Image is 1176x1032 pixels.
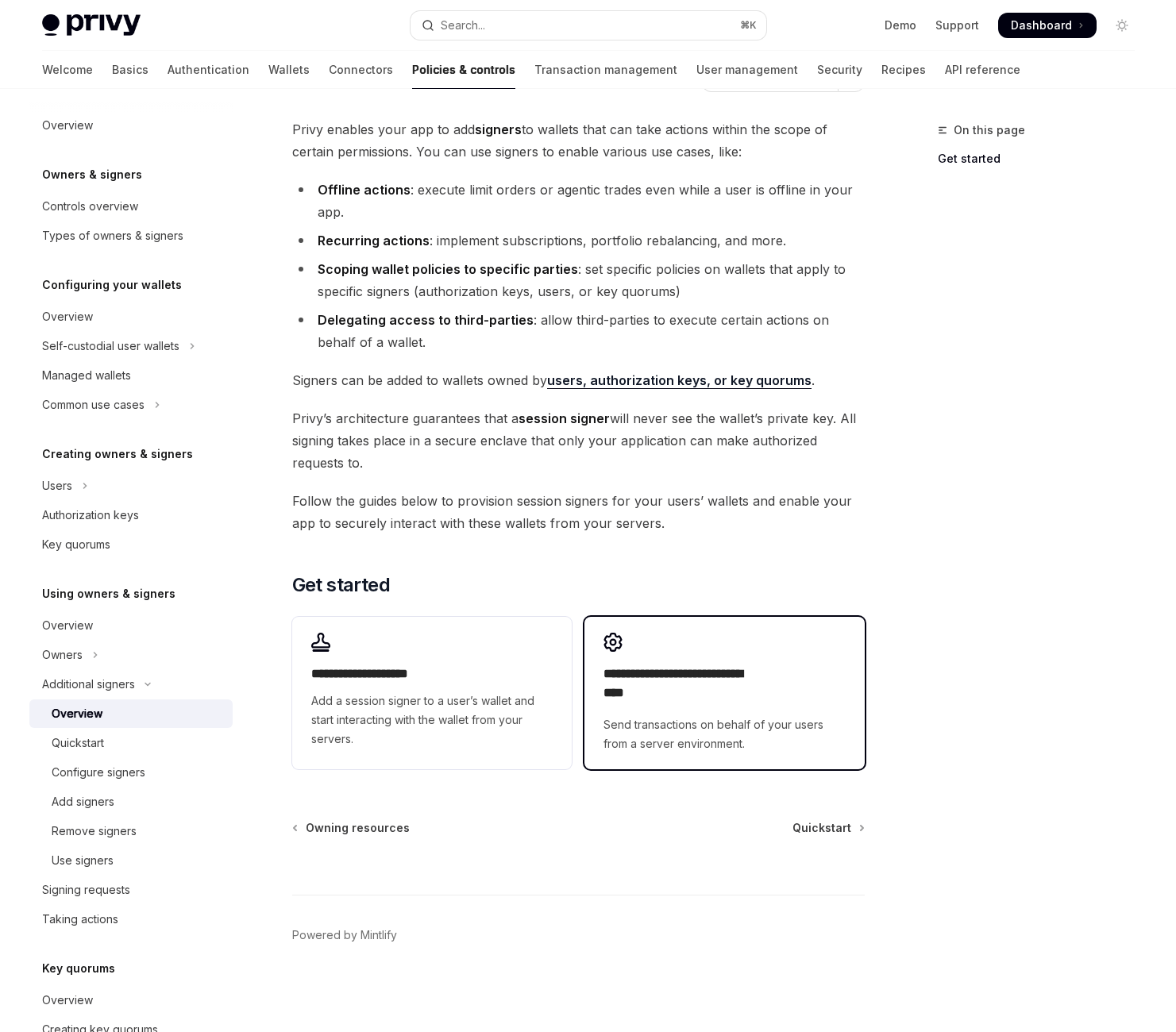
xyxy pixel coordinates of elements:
[998,13,1097,38] a: Dashboard
[740,19,757,32] span: ⌘ K
[792,820,863,836] a: Quickstart
[292,118,865,163] span: Privy enables your app to add to wallets that can take actions within the scope of certain permis...
[519,410,610,426] strong: session signer
[696,51,798,89] a: User management
[885,17,916,33] a: Demo
[42,366,131,385] div: Managed wallets
[29,111,233,140] a: Overview
[29,758,233,787] a: Configure signers
[42,476,72,495] div: Users
[534,51,677,89] a: Transaction management
[318,233,430,248] strong: Recurring actions
[29,641,233,669] button: Toggle Owners section
[42,307,93,326] div: Overview
[42,645,83,664] div: Owners
[42,616,93,635] div: Overview
[29,302,233,331] a: Overview
[292,229,865,252] li: : implement subscriptions, portfolio rebalancing, and more.
[52,704,102,723] div: Overview
[29,699,233,728] a: Overview
[52,822,137,841] div: Remove signers
[268,51,310,89] a: Wallets
[42,51,93,89] a: Welcome
[29,876,233,904] a: Signing requests
[52,763,145,782] div: Configure signers
[411,11,766,40] button: Open search
[29,611,233,640] a: Overview
[547,372,812,389] a: users, authorization keys, or key quorums
[318,312,534,328] strong: Delegating access to third-parties
[292,179,865,223] li: : execute limit orders or agentic trades even while a user is offline in your app.
[42,395,145,414] div: Common use cases
[52,734,104,753] div: Quickstart
[42,584,175,603] h5: Using owners & signers
[881,51,926,89] a: Recipes
[412,51,515,89] a: Policies & controls
[603,715,845,753] span: Send transactions on behalf of your users from a server environment.
[792,820,851,836] span: Quickstart
[42,675,135,694] div: Additional signers
[42,14,141,37] img: light logo
[42,275,182,295] h5: Configuring your wallets
[318,261,578,277] strong: Scoping wallet policies to specific parties
[42,165,142,184] h5: Owners & signers
[42,506,139,525] div: Authorization keys
[29,391,233,419] button: Toggle Common use cases section
[292,258,865,302] li: : set specific policies on wallets that apply to specific signers (authorization keys, users, or ...
[311,691,553,749] span: Add a session signer to a user’s wallet and start interacting with the wallet from your servers.
[29,817,233,845] a: Remove signers
[1109,13,1135,38] button: Toggle dark mode
[29,361,233,390] a: Managed wallets
[29,986,233,1015] a: Overview
[954,121,1025,140] span: On this page
[29,530,233,559] a: Key quorums
[29,905,233,934] a: Taking actions
[42,197,138,216] div: Controls overview
[292,369,865,391] span: Signers can be added to wallets owned by .
[168,51,249,89] a: Authentication
[52,792,114,811] div: Add signers
[29,332,233,360] button: Toggle Self-custodial user wallets section
[945,51,1020,89] a: API reference
[306,820,410,836] span: Owning resources
[318,182,411,198] strong: Offline actions
[29,221,233,250] a: Types of owners & signers
[29,729,233,757] a: Quickstart
[292,572,390,598] span: Get started
[42,535,110,554] div: Key quorums
[29,472,233,500] button: Toggle Users section
[441,16,485,35] div: Search...
[475,121,522,137] strong: signers
[1011,17,1072,33] span: Dashboard
[42,337,179,356] div: Self-custodial user wallets
[935,17,979,33] a: Support
[52,851,114,870] div: Use signers
[817,51,862,89] a: Security
[292,927,397,943] a: Powered by Mintlify
[29,846,233,875] a: Use signers
[292,617,572,769] a: **** **** **** *****Add a session signer to a user’s wallet and start interacting with the wallet...
[292,407,865,474] span: Privy’s architecture guarantees that a will never see the wallet’s private key. All signing takes...
[42,445,193,464] h5: Creating owners & signers
[42,880,130,899] div: Signing requests
[42,910,118,929] div: Taking actions
[42,991,93,1010] div: Overview
[938,146,1147,171] a: Get started
[29,192,233,221] a: Controls overview
[292,490,865,534] span: Follow the guides below to provision session signers for your users’ wallets and enable your app ...
[42,959,115,978] h5: Key quorums
[294,820,410,836] a: Owning resources
[42,226,183,245] div: Types of owners & signers
[29,670,233,699] button: Toggle Additional signers section
[42,116,93,135] div: Overview
[292,309,865,353] li: : allow third-parties to execute certain actions on behalf of a wallet.
[112,51,148,89] a: Basics
[329,51,393,89] a: Connectors
[29,501,233,529] a: Authorization keys
[29,787,233,816] a: Add signers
